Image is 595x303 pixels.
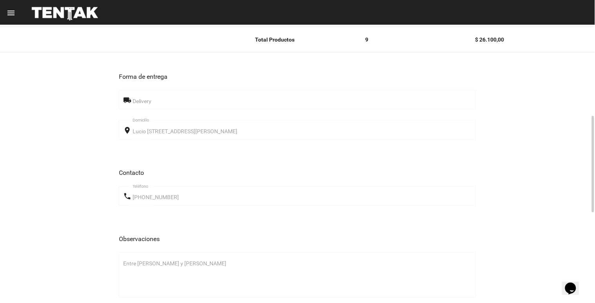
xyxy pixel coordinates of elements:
iframe: chat widget [562,272,587,295]
mat-cell: $ 26.100,00 [475,27,595,52]
mat-cell: Total Productos [255,27,365,52]
mat-icon: menu [6,8,16,18]
mat-icon: local_shipping [123,96,133,105]
h3: Forma de entrega [119,71,476,82]
h3: Observaciones [119,234,476,245]
mat-icon: phone [123,192,133,201]
h3: Contacto [119,168,476,179]
mat-cell: 9 [365,27,475,52]
mat-icon: place [123,126,133,135]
